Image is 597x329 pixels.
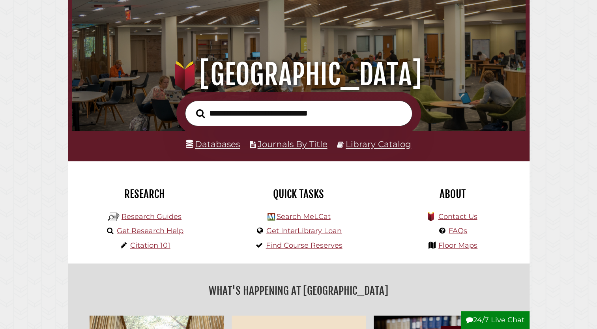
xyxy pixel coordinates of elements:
a: Databases [186,139,240,149]
h1: [GEOGRAPHIC_DATA] [80,57,517,92]
a: Research Guides [122,212,182,221]
a: Get Research Help [117,226,183,235]
a: Floor Maps [438,241,477,250]
a: Library Catalog [346,139,411,149]
img: Hekman Library Logo [108,211,120,223]
a: Citation 101 [130,241,170,250]
a: Contact Us [438,212,477,221]
h2: About [382,187,524,201]
h2: Quick Tasks [228,187,370,201]
a: Find Course Reserves [266,241,342,250]
a: Search MeLCat [276,212,330,221]
button: Search [192,107,209,121]
img: Hekman Library Logo [268,213,275,221]
a: FAQs [449,226,467,235]
h2: What's Happening at [GEOGRAPHIC_DATA] [74,282,524,300]
i: Search [196,108,205,118]
h2: Research [74,187,216,201]
a: Journals By Title [258,139,328,149]
a: Get InterLibrary Loan [266,226,342,235]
